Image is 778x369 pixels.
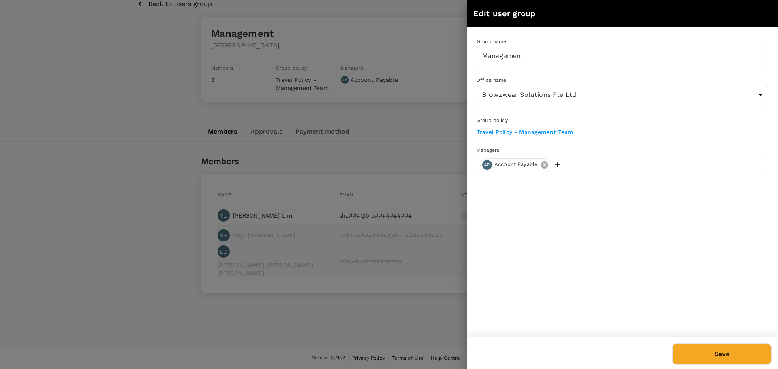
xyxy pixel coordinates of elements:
[477,147,499,153] span: Managers
[489,161,543,169] span: Account Payable
[672,343,772,365] button: Save
[473,7,758,20] div: Edit user group
[477,129,573,135] a: Travel Policy - Management Team
[477,85,768,105] div: Browzwear Solutions Pte Ltd
[758,6,772,20] button: close
[477,38,507,44] span: Group name
[482,160,492,170] div: AP
[480,158,551,171] div: APAccount Payable
[477,77,507,83] span: Office name
[477,117,508,123] span: Group policy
